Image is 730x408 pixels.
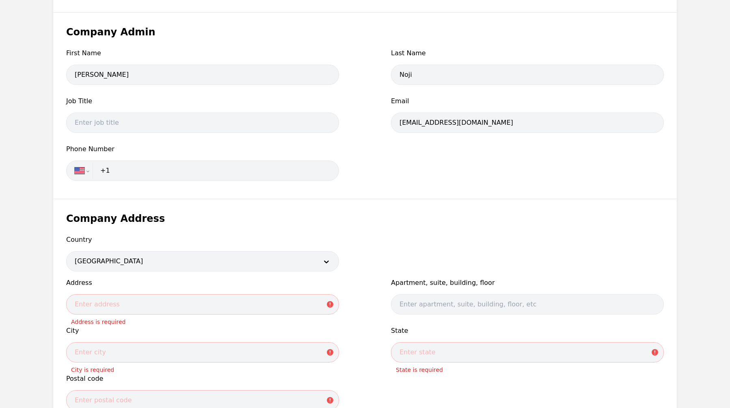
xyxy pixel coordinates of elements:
span: Phone Number [66,144,339,154]
span: Last Name [391,48,664,58]
span: Postal code [66,374,339,384]
span: City [66,326,339,336]
p: State is required [396,366,664,367]
input: Enter city [66,342,339,362]
p: Address is required [71,318,339,319]
h1: Company Address [66,212,664,225]
input: Enter phone number [95,163,330,179]
span: Email [391,96,664,106]
span: Apartment, suite, building, floor [391,278,664,288]
input: Enter first name [66,65,339,85]
span: Job Title [66,96,339,106]
p: City is required [71,366,339,367]
input: Enter job title [66,113,339,133]
span: Country [66,235,339,245]
input: Enter address [66,294,339,315]
span: First Name [66,48,339,58]
span: Address [66,278,339,288]
input: Enter apartment, suite, building, floor, etc [391,294,664,315]
input: Enter email [391,113,664,133]
span: State [391,326,664,336]
input: Enter last name [391,65,664,85]
h1: Company Admin [66,26,664,39]
input: Enter state [391,342,664,362]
